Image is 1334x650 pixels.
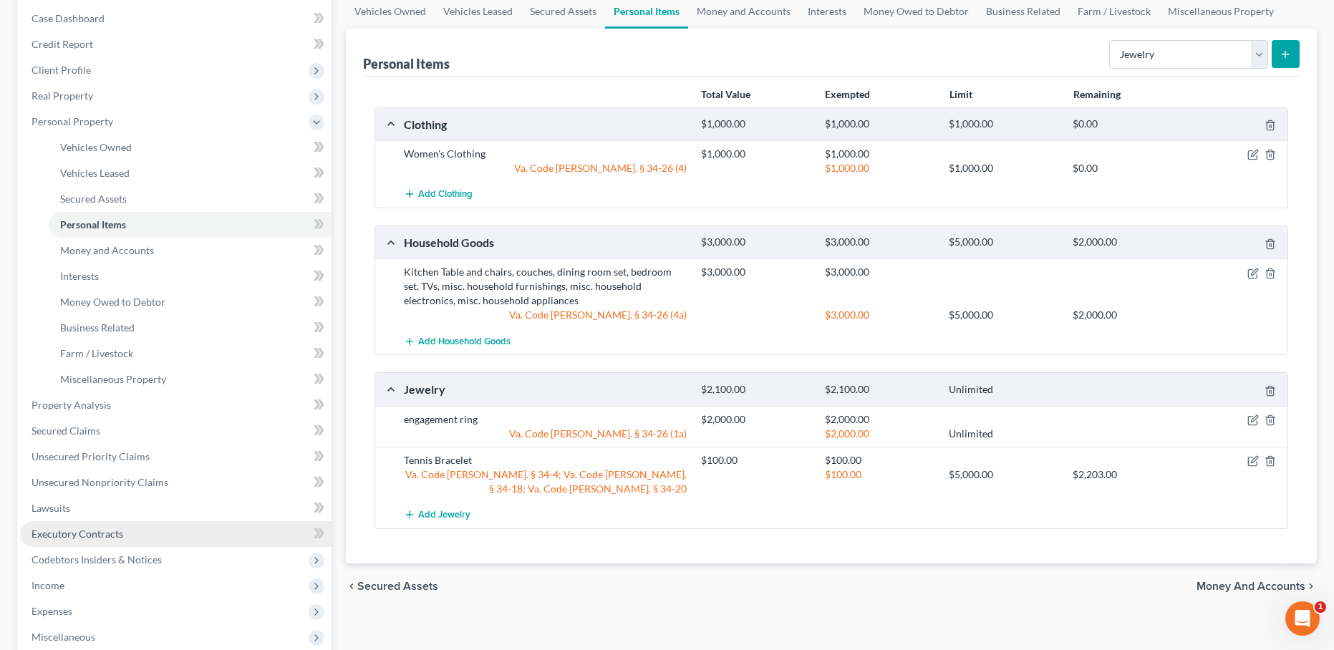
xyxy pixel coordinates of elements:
[825,88,870,100] strong: Exempted
[1197,581,1317,592] button: Money and Accounts chevron_right
[397,147,694,161] div: Women's Clothing
[32,115,113,127] span: Personal Property
[397,265,694,308] div: Kitchen Table and chairs, couches, dining room set, bedroom set, TVs, misc. household furnishings...
[397,117,694,132] div: Clothing
[418,509,470,520] span: Add Jewelry
[397,453,694,467] div: Tennis Bracelet
[32,553,162,566] span: Codebtors Insiders & Notices
[20,444,332,470] a: Unsecured Priority Claims
[32,38,93,50] span: Credit Report
[20,392,332,418] a: Property Analysis
[818,427,942,441] div: $2,000.00
[1305,581,1317,592] i: chevron_right
[49,367,332,392] a: Miscellaneous Property
[60,167,130,179] span: Vehicles Leased
[20,418,332,444] a: Secured Claims
[60,321,135,334] span: Business Related
[942,117,1065,131] div: $1,000.00
[942,236,1065,249] div: $5,000.00
[818,383,942,397] div: $2,100.00
[818,467,942,482] div: $100.00
[1197,581,1305,592] span: Money and Accounts
[818,308,942,322] div: $3,000.00
[694,453,818,467] div: $100.00
[942,161,1065,175] div: $1,000.00
[32,579,64,591] span: Income
[1065,236,1189,249] div: $2,000.00
[404,328,511,354] button: Add Household Goods
[357,581,438,592] span: Secured Assets
[60,373,166,385] span: Miscellaneous Property
[32,605,72,617] span: Expenses
[1285,601,1320,636] iframe: Intercom live chat
[49,289,332,315] a: Money Owed to Debtor
[404,502,470,528] button: Add Jewelry
[397,308,694,322] div: Va. Code [PERSON_NAME]. § 34-26 (4a)
[694,147,818,161] div: $1,000.00
[942,427,1065,441] div: Unlimited
[404,181,473,208] button: Add Clothing
[1065,308,1189,322] div: $2,000.00
[60,193,127,205] span: Secured Assets
[20,495,332,521] a: Lawsuits
[20,31,332,57] a: Credit Report
[32,528,123,540] span: Executory Contracts
[32,64,91,76] span: Client Profile
[694,383,818,397] div: $2,100.00
[942,467,1065,482] div: $5,000.00
[701,88,750,100] strong: Total Value
[694,236,818,249] div: $3,000.00
[60,141,132,153] span: Vehicles Owned
[818,236,942,249] div: $3,000.00
[49,186,332,212] a: Secured Assets
[818,117,942,131] div: $1,000.00
[397,467,694,496] div: Va. Code [PERSON_NAME]. § 34-4; Va. Code [PERSON_NAME]. § 34-18; Va. Code [PERSON_NAME]. § 34-20
[1315,601,1326,613] span: 1
[818,265,942,279] div: $3,000.00
[60,347,133,359] span: Farm / Livestock
[32,502,70,514] span: Lawsuits
[694,265,818,279] div: $3,000.00
[818,161,942,175] div: $1,000.00
[818,147,942,161] div: $1,000.00
[397,161,694,175] div: Va. Code [PERSON_NAME]. § 34-26 (4)
[397,427,694,441] div: Va. Code [PERSON_NAME]. § 34-26 (1a)
[49,238,332,263] a: Money and Accounts
[949,88,972,100] strong: Limit
[346,581,357,592] i: chevron_left
[49,263,332,289] a: Interests
[1065,117,1189,131] div: $0.00
[60,244,154,256] span: Money and Accounts
[363,55,450,72] div: Personal Items
[346,581,438,592] button: chevron_left Secured Assets
[49,341,332,367] a: Farm / Livestock
[942,308,1065,322] div: $5,000.00
[60,270,99,282] span: Interests
[694,412,818,427] div: $2,000.00
[942,383,1065,397] div: Unlimited
[1065,161,1189,175] div: $0.00
[1065,467,1189,482] div: $2,203.00
[694,117,818,131] div: $1,000.00
[20,470,332,495] a: Unsecured Nonpriority Claims
[60,296,165,308] span: Money Owed to Debtor
[32,425,100,437] span: Secured Claims
[49,315,332,341] a: Business Related
[32,399,111,411] span: Property Analysis
[20,6,332,31] a: Case Dashboard
[49,212,332,238] a: Personal Items
[49,160,332,186] a: Vehicles Leased
[418,189,473,200] span: Add Clothing
[818,412,942,427] div: $2,000.00
[418,336,511,347] span: Add Household Goods
[397,412,694,427] div: engagement ring
[397,235,694,250] div: Household Goods
[20,521,332,547] a: Executory Contracts
[60,218,126,231] span: Personal Items
[32,450,150,462] span: Unsecured Priority Claims
[32,12,105,24] span: Case Dashboard
[397,382,694,397] div: Jewelry
[32,631,95,643] span: Miscellaneous
[32,89,93,102] span: Real Property
[1073,88,1121,100] strong: Remaining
